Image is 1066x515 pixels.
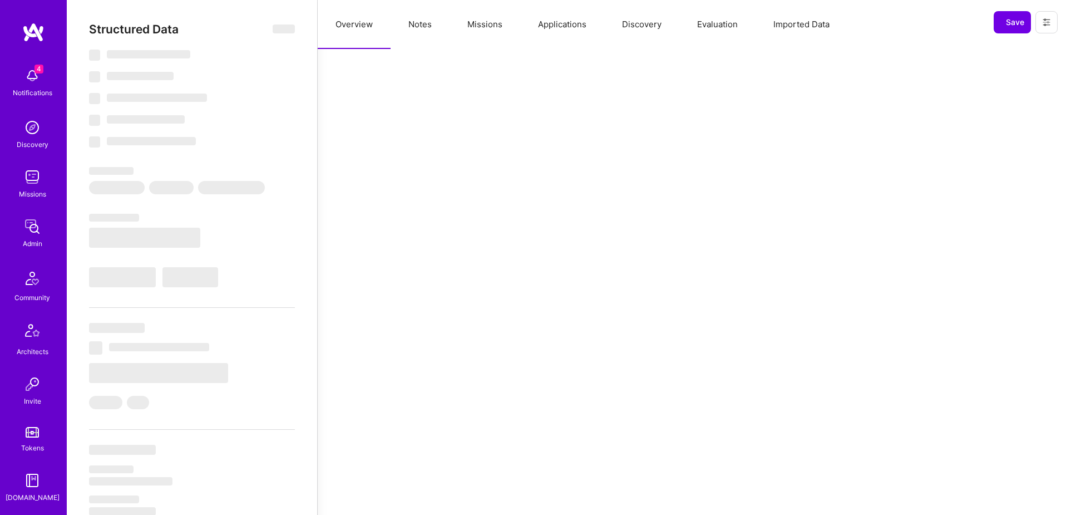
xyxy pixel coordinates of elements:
span: Save [1000,17,1024,28]
div: Discovery [17,139,48,150]
span: ‌ [89,167,134,175]
img: logo [22,22,45,42]
span: ‌ [273,24,295,33]
div: Missions [19,188,46,200]
span: ‌ [89,228,200,248]
span: ‌ [89,181,145,194]
span: ‌ [89,50,100,61]
span: ‌ [89,323,145,333]
span: ‌ [89,71,100,82]
span: ‌ [107,50,190,58]
span: ‌ [162,267,218,287]
span: ‌ [89,396,122,409]
span: ‌ [107,94,207,102]
img: bell [21,65,43,87]
span: ‌ [107,72,174,80]
div: Community [14,292,50,303]
img: tokens [26,427,39,438]
img: guide book [21,469,43,492]
span: ‌ [89,465,134,473]
img: discovery [21,116,43,139]
span: ‌ [89,477,172,485]
span: ‌ [89,363,228,383]
img: Invite [21,373,43,395]
span: ‌ [89,214,139,222]
span: ‌ [149,181,194,194]
div: Notifications [13,87,52,99]
span: ‌ [89,136,100,148]
span: ‌ [89,341,102,355]
span: ‌ [89,496,139,503]
span: ‌ [127,396,149,409]
span: Structured Data [89,22,179,36]
span: ‌ [109,343,209,351]
span: ‌ [107,137,196,145]
div: Tokens [21,442,44,454]
img: teamwork [21,166,43,188]
img: Community [19,265,46,292]
span: ‌ [198,181,265,194]
span: ‌ [89,93,100,104]
img: admin teamwork [21,215,43,238]
div: Admin [23,238,42,249]
div: Invite [24,395,41,407]
span: ‌ [89,267,156,287]
span: ‌ [107,115,185,124]
span: ‌ [89,445,156,455]
div: Architects [17,346,48,357]
button: Save [994,11,1031,33]
span: 4 [34,65,43,73]
span: ‌ [89,115,100,126]
img: Architects [19,319,46,346]
div: [DOMAIN_NAME] [6,492,60,503]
